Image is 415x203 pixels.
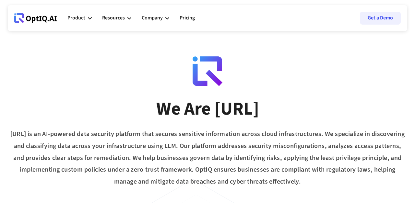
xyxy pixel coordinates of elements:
div: Resources [102,8,131,28]
a: Get a Demo [360,12,401,25]
div: We Are [URL] [156,98,259,120]
div: Company [142,8,169,28]
div: Company [142,14,163,22]
a: Webflow Homepage [14,8,57,28]
div: Resources [102,14,125,22]
div: Product [67,14,85,22]
a: Pricing [180,8,195,28]
div: Product [67,8,92,28]
div: [URL] is an AI-powered data security platform that secures sensitive information across cloud inf... [8,128,407,188]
